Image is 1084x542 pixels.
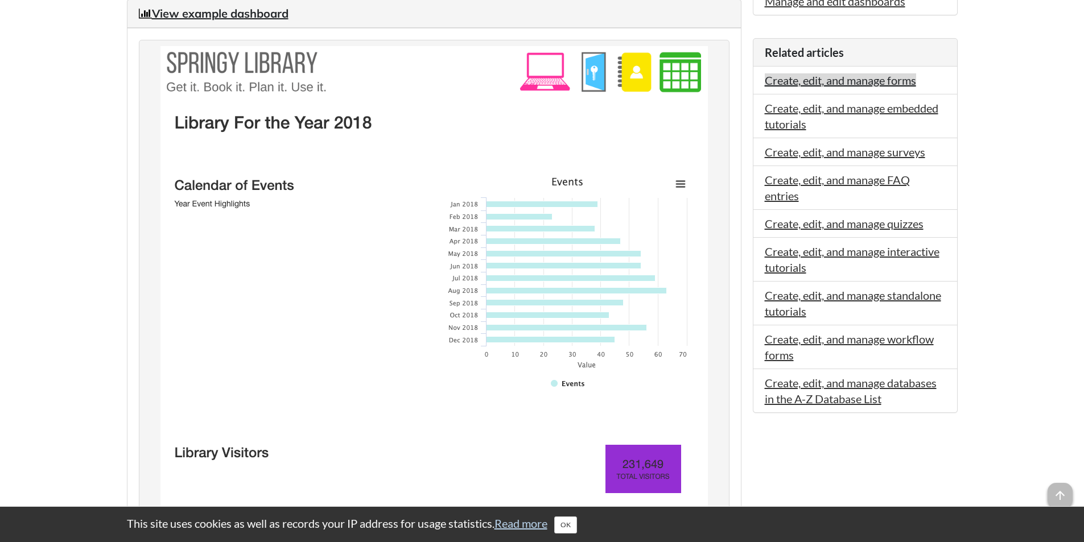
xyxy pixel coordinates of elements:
[1048,483,1073,508] span: arrow_upward
[765,217,924,230] a: Create, edit, and manage quizzes
[765,332,934,362] a: Create, edit, and manage workflow forms
[765,173,910,202] a: Create, edit, and manage FAQ entries
[765,288,941,318] a: Create, edit, and manage standalone tutorials
[765,145,925,159] a: Create, edit, and manage surveys
[116,515,969,533] div: This site uses cookies as well as records your IP address for usage statistics.
[765,73,916,87] a: Create, edit, and manage forms
[1048,484,1073,498] a: arrow_upward
[765,245,939,274] a: Create, edit, and manage interactive tutorials
[494,516,547,530] a: Read more
[139,6,288,20] a: View example dashboard
[765,376,937,406] a: Create, edit, and manage databases in the A-Z Database List
[765,101,938,131] a: Create, edit, and manage embedded tutorials
[554,516,577,533] button: Close
[765,45,844,59] span: Related articles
